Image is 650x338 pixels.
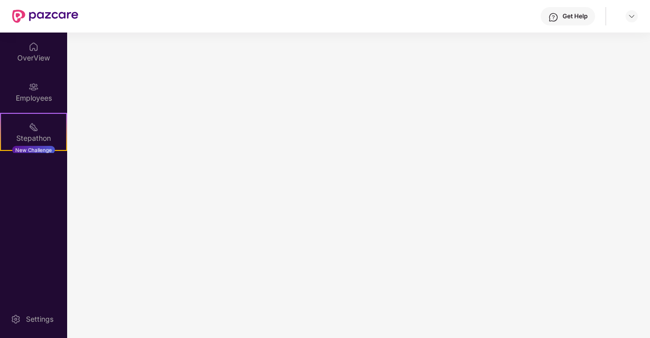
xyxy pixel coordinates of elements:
[628,12,636,20] img: svg+xml;base64,PHN2ZyBpZD0iRHJvcGRvd24tMzJ4MzIiIHhtbG5zPSJodHRwOi8vd3d3LnczLm9yZy8yMDAwL3N2ZyIgd2...
[28,42,39,52] img: svg+xml;base64,PHN2ZyBpZD0iSG9tZSIgeG1sbnM9Imh0dHA6Ly93d3cudzMub3JnLzIwMDAvc3ZnIiB3aWR0aD0iMjAiIG...
[28,122,39,132] img: svg+xml;base64,PHN2ZyB4bWxucz0iaHR0cDovL3d3dy53My5vcmcvMjAwMC9zdmciIHdpZHRoPSIyMSIgaGVpZ2h0PSIyMC...
[548,12,558,22] img: svg+xml;base64,PHN2ZyBpZD0iSGVscC0zMngzMiIgeG1sbnM9Imh0dHA6Ly93d3cudzMub3JnLzIwMDAvc3ZnIiB3aWR0aD...
[12,146,55,154] div: New Challenge
[12,10,78,23] img: New Pazcare Logo
[11,314,21,324] img: svg+xml;base64,PHN2ZyBpZD0iU2V0dGluZy0yMHgyMCIgeG1sbnM9Imh0dHA6Ly93d3cudzMub3JnLzIwMDAvc3ZnIiB3aW...
[28,82,39,92] img: svg+xml;base64,PHN2ZyBpZD0iRW1wbG95ZWVzIiB4bWxucz0iaHR0cDovL3d3dy53My5vcmcvMjAwMC9zdmciIHdpZHRoPS...
[1,133,66,143] div: Stepathon
[23,314,56,324] div: Settings
[563,12,587,20] div: Get Help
